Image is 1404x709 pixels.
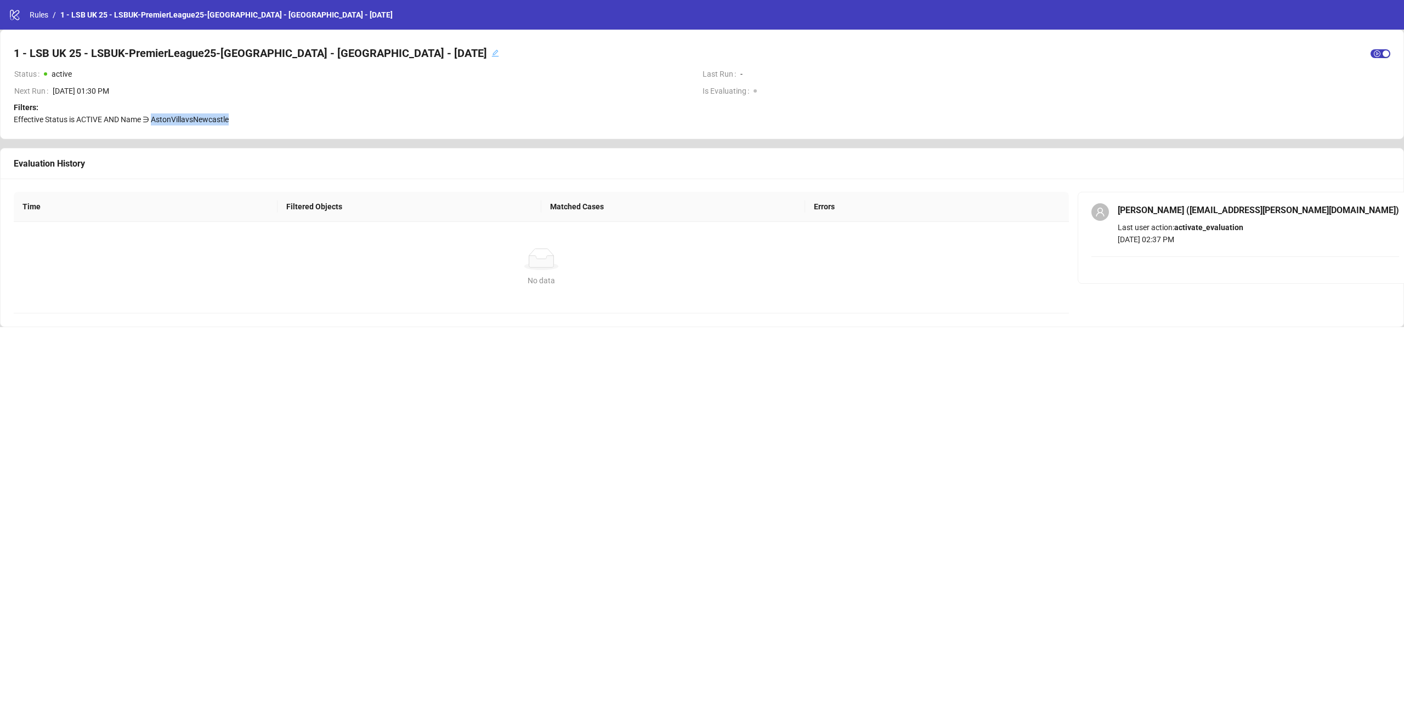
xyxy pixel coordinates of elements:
li: / [53,9,56,21]
div: No data [27,275,1056,287]
th: Time [14,192,278,222]
span: - [740,68,1390,80]
th: Filtered Objects [278,192,541,222]
a: Rules [27,9,50,21]
h4: 1 - LSB UK 25 - LSBUK-PremierLeague25-[GEOGRAPHIC_DATA] - [GEOGRAPHIC_DATA] - [DATE] [14,45,487,61]
b: activate_evaluation [1174,223,1243,232]
div: Evaluation History [14,157,1390,170]
span: [DATE] 02:37 PM [1118,235,1174,244]
span: Status [14,68,44,80]
span: edit [491,49,499,57]
span: [DATE] 01:30 PM [53,85,693,97]
th: Matched Cases [541,192,805,222]
a: 1 - LSB UK 25 - LSBUK-PremierLeague25-[GEOGRAPHIC_DATA] - [GEOGRAPHIC_DATA] - [DATE] [58,9,395,21]
span: Last Run [703,68,740,80]
span: Next Run [14,85,53,97]
span: user [1095,207,1105,217]
th: Errors [805,192,1069,222]
div: 1 - LSB UK 25 - LSBUK-PremierLeague25-[GEOGRAPHIC_DATA] - [GEOGRAPHIC_DATA] - [DATE]edit [14,43,499,63]
div: [PERSON_NAME] ([EMAIL_ADDRESS][PERSON_NAME][DOMAIN_NAME]) [1118,203,1399,217]
span: active [52,70,72,78]
span: Last user action: [1118,223,1243,232]
span: Effective Status is ACTIVE AND Name ∋ AstonVillavsNewcastle [14,115,229,124]
strong: Filters: [14,103,38,112]
span: Is Evaluating [703,85,754,97]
